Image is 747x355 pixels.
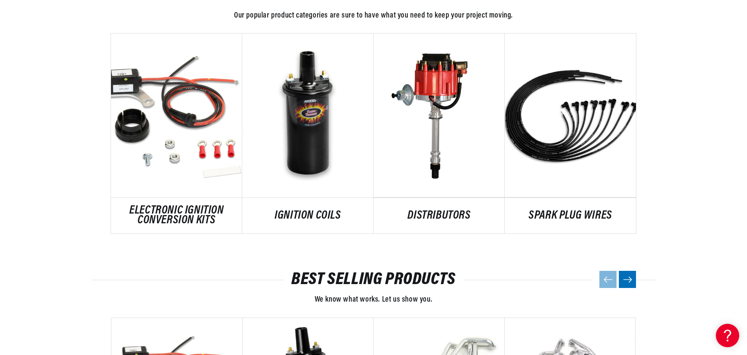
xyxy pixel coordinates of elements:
p: We know what works. Let us show you. [92,293,655,306]
button: Next slide [619,271,636,288]
a: ELECTRONIC IGNITION CONVERSION KITS [111,206,242,226]
a: SPARK PLUG WIRES [505,211,636,221]
a: IGNITION COILS [242,211,373,221]
button: Previous slide [599,271,617,288]
a: BEST SELLING PRODUCTS [291,272,456,287]
a: DISTRIBUTORS [373,211,505,221]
